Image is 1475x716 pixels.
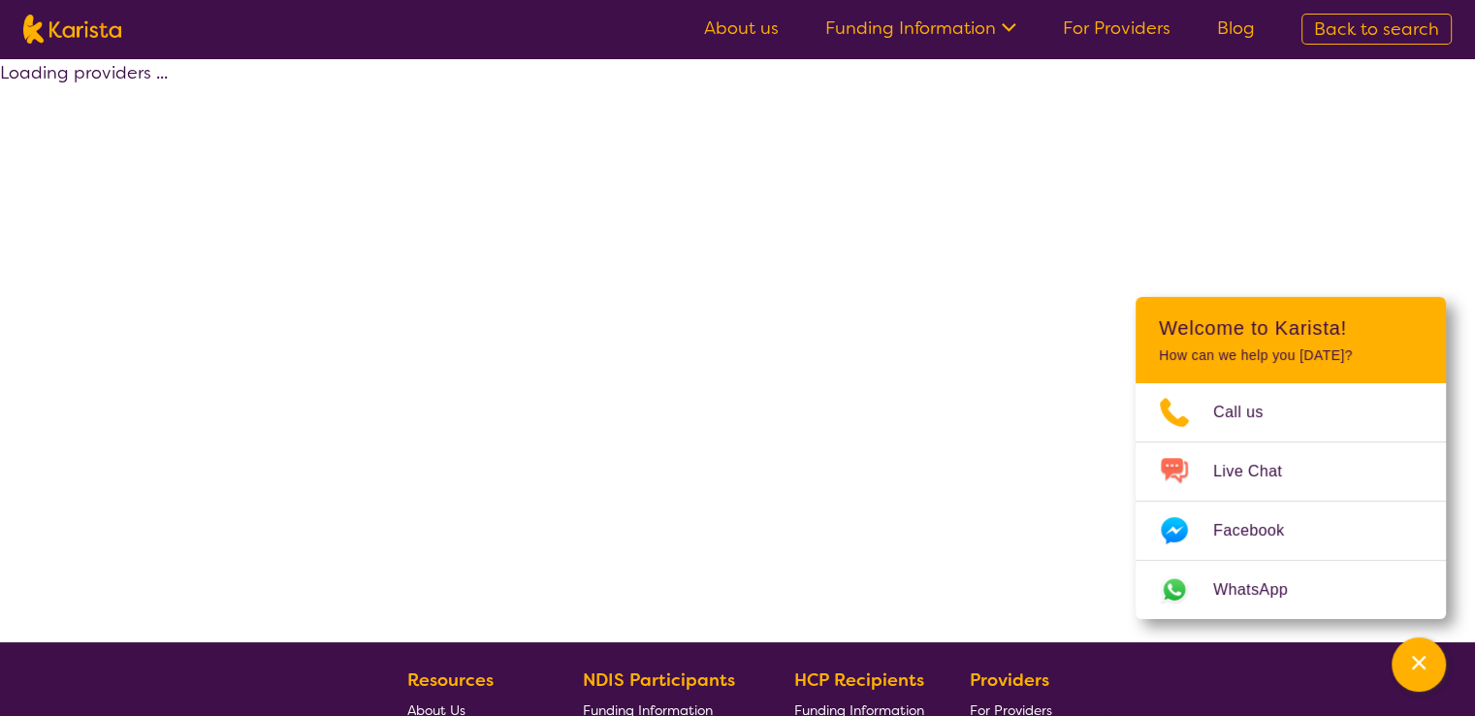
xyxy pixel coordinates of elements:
[1392,637,1446,692] button: Channel Menu
[1217,16,1255,40] a: Blog
[1301,14,1452,45] a: Back to search
[1159,347,1423,364] p: How can we help you [DATE]?
[1213,516,1307,545] span: Facebook
[1213,575,1311,604] span: WhatsApp
[1314,17,1439,41] span: Back to search
[1063,16,1170,40] a: For Providers
[704,16,779,40] a: About us
[407,668,494,692] b: Resources
[1159,316,1423,340] h2: Welcome to Karista!
[583,668,735,692] b: NDIS Participants
[1213,457,1305,486] span: Live Chat
[1213,398,1287,427] span: Call us
[794,668,924,692] b: HCP Recipients
[825,16,1016,40] a: Funding Information
[1136,383,1446,619] ul: Choose channel
[1136,297,1446,619] div: Channel Menu
[970,668,1049,692] b: Providers
[1136,561,1446,619] a: Web link opens in a new tab.
[23,15,121,44] img: Karista logo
